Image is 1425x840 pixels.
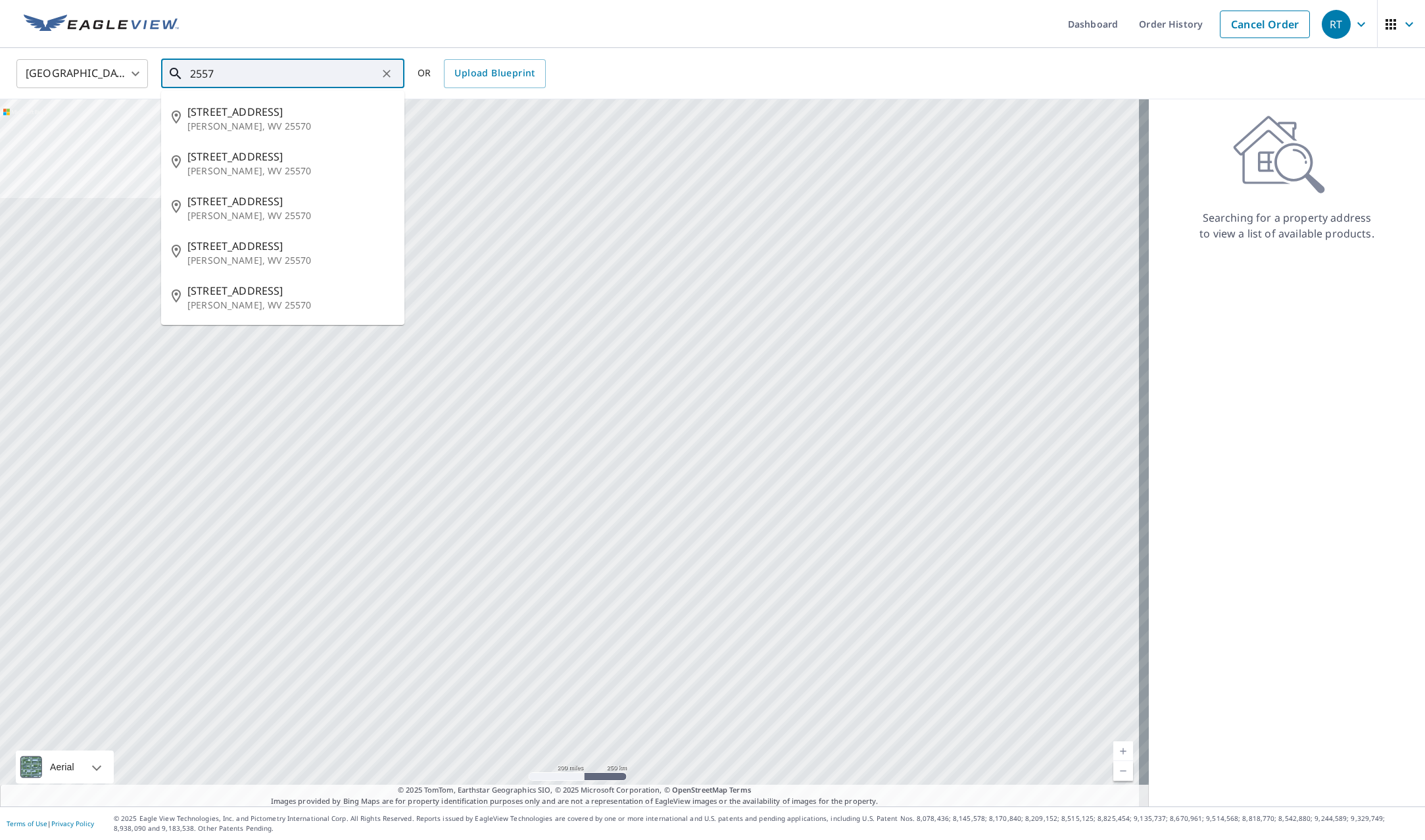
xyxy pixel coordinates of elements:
span: [STREET_ADDRESS] [187,238,394,254]
a: Upload Blueprint [444,59,545,88]
a: Privacy Policy [51,819,94,828]
span: [STREET_ADDRESS] [187,283,394,299]
div: RT [1322,10,1351,39]
button: Clear [377,64,396,83]
a: Current Level 5, Zoom In [1113,741,1133,761]
div: Aerial [16,751,114,783]
a: Current Level 5, Zoom Out [1113,761,1133,781]
div: OR [418,59,546,88]
span: [STREET_ADDRESS] [187,193,394,209]
div: Aerial [46,751,78,783]
span: © 2025 TomTom, Earthstar Geographics SIO, © 2025 Microsoft Corporation, © [398,785,751,796]
img: EV Logo [24,14,179,34]
span: [STREET_ADDRESS] [187,104,394,120]
p: [PERSON_NAME], WV 25570 [187,120,394,133]
a: Terms [729,785,751,795]
a: Terms of Use [7,819,47,828]
div: [GEOGRAPHIC_DATA] [16,55,148,92]
a: OpenStreetMap [672,785,727,795]
span: Upload Blueprint [454,65,535,82]
span: [STREET_ADDRESS] [187,149,394,164]
a: Cancel Order [1220,11,1310,38]
p: [PERSON_NAME], WV 25570 [187,164,394,178]
p: Searching for a property address to view a list of available products. [1199,210,1375,241]
input: Search by address or latitude-longitude [190,55,377,92]
p: | [7,820,94,828]
p: [PERSON_NAME], WV 25570 [187,209,394,222]
p: [PERSON_NAME], WV 25570 [187,299,394,312]
p: [PERSON_NAME], WV 25570 [187,254,394,267]
p: © 2025 Eagle View Technologies, Inc. and Pictometry International Corp. All Rights Reserved. Repo... [114,814,1418,833]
